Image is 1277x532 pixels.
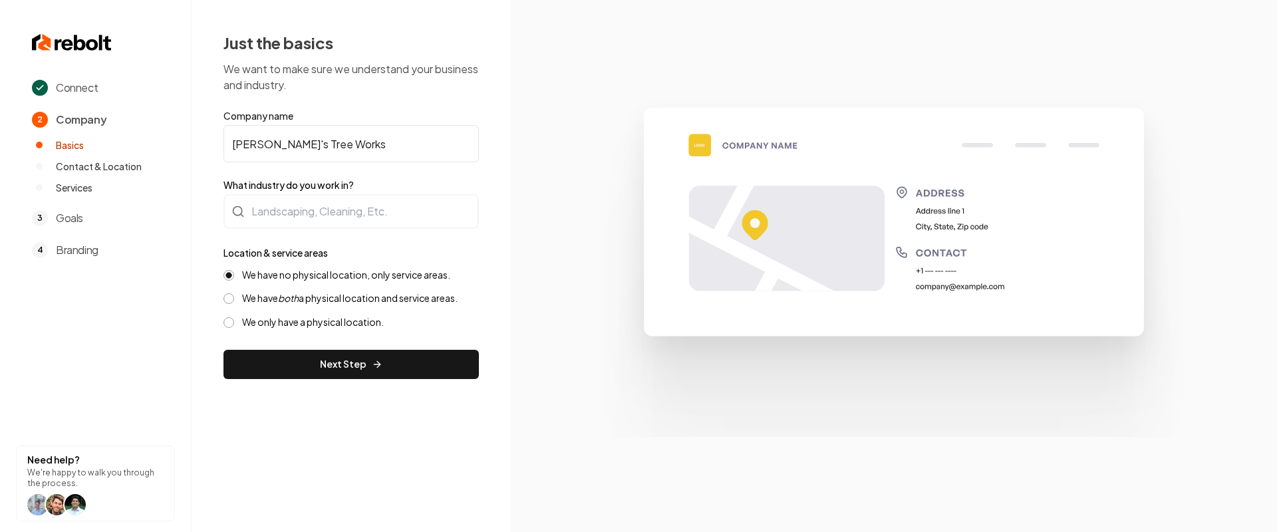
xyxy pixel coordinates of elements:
[223,178,479,192] label: What industry do you work in?
[32,32,112,53] img: Rebolt Logo
[223,109,479,122] label: Company name
[575,95,1213,437] img: Google Business Profile
[56,160,142,173] span: Contact & Location
[56,242,98,258] span: Branding
[27,494,49,515] img: help icon Will
[56,138,84,152] span: Basics
[32,210,48,226] span: 3
[278,292,299,304] i: both
[27,467,164,489] p: We're happy to walk you through the process.
[223,350,479,379] button: Next Step
[65,494,86,515] img: help icon arwin
[56,112,106,128] span: Company
[242,292,458,305] label: We have a physical location and service areas.
[27,454,80,465] strong: Need help?
[242,316,384,329] label: We only have a physical location.
[46,494,67,515] img: help icon Will
[223,61,479,93] p: We want to make sure we understand your business and industry.
[16,446,175,521] button: Need help?We're happy to walk you through the process.help icon Willhelp icon Willhelp icon arwin
[223,32,479,53] h2: Just the basics
[242,269,450,281] label: We have no physical location, only service areas.
[56,80,98,96] span: Connect
[32,112,48,128] span: 2
[56,181,92,194] span: Services
[223,125,479,162] input: Company name
[56,210,83,226] span: Goals
[223,247,328,259] label: Location & service areas
[32,242,48,258] span: 4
